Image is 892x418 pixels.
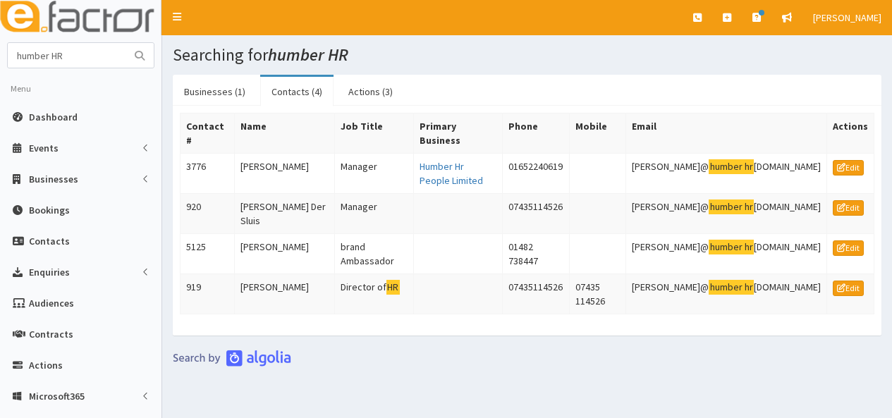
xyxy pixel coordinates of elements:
[173,46,881,64] h1: Searching for
[29,142,59,154] span: Events
[29,359,63,371] span: Actions
[709,159,743,174] mark: humber
[234,154,334,194] td: [PERSON_NAME]
[420,160,483,187] a: Humber Hr People Limited
[334,234,414,274] td: brand Ambassador
[29,204,70,216] span: Bookings
[181,194,235,234] td: 920
[626,154,827,194] td: [PERSON_NAME]@ [DOMAIN_NAME]
[181,154,235,194] td: 3776
[502,234,570,274] td: 01482 738447
[833,160,864,176] a: Edit
[743,280,754,295] mark: hr
[743,199,754,214] mark: hr
[29,266,70,278] span: Enquiries
[502,154,570,194] td: 01652240619
[260,77,334,106] a: Contacts (4)
[181,113,235,154] th: Contact #
[833,240,864,256] a: Edit
[181,274,235,314] td: 919
[8,43,126,68] input: Search...
[570,113,626,154] th: Mobile
[234,234,334,274] td: [PERSON_NAME]
[29,297,74,309] span: Audiences
[570,274,626,314] td: 07435 114526
[173,77,257,106] a: Businesses (1)
[234,274,334,314] td: [PERSON_NAME]
[181,234,235,274] td: 5125
[502,113,570,154] th: Phone
[813,11,881,24] span: [PERSON_NAME]
[502,274,570,314] td: 07435114526
[709,199,743,214] mark: humber
[833,200,864,216] a: Edit
[173,350,291,367] img: search-by-algolia-light-background.png
[709,240,743,254] mark: humber
[234,113,334,154] th: Name
[502,194,570,234] td: 07435114526
[334,154,414,194] td: Manager
[626,234,827,274] td: [PERSON_NAME]@ [DOMAIN_NAME]
[337,77,404,106] a: Actions (3)
[29,390,85,402] span: Microsoft365
[334,113,414,154] th: Job Title
[709,280,743,295] mark: humber
[833,281,864,296] a: Edit
[414,113,502,154] th: Primary Business
[29,173,78,185] span: Businesses
[29,111,78,123] span: Dashboard
[826,113,874,154] th: Actions
[743,159,754,174] mark: hr
[334,194,414,234] td: Manager
[334,274,414,314] td: Director of
[268,44,348,66] i: humber HR
[626,194,827,234] td: [PERSON_NAME]@ [DOMAIN_NAME]
[626,113,827,154] th: Email
[743,240,754,254] mark: hr
[29,328,73,340] span: Contracts
[626,274,827,314] td: [PERSON_NAME]@ [DOMAIN_NAME]
[386,280,400,295] mark: HR
[234,194,334,234] td: [PERSON_NAME] Der Sluis
[29,235,70,247] span: Contacts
